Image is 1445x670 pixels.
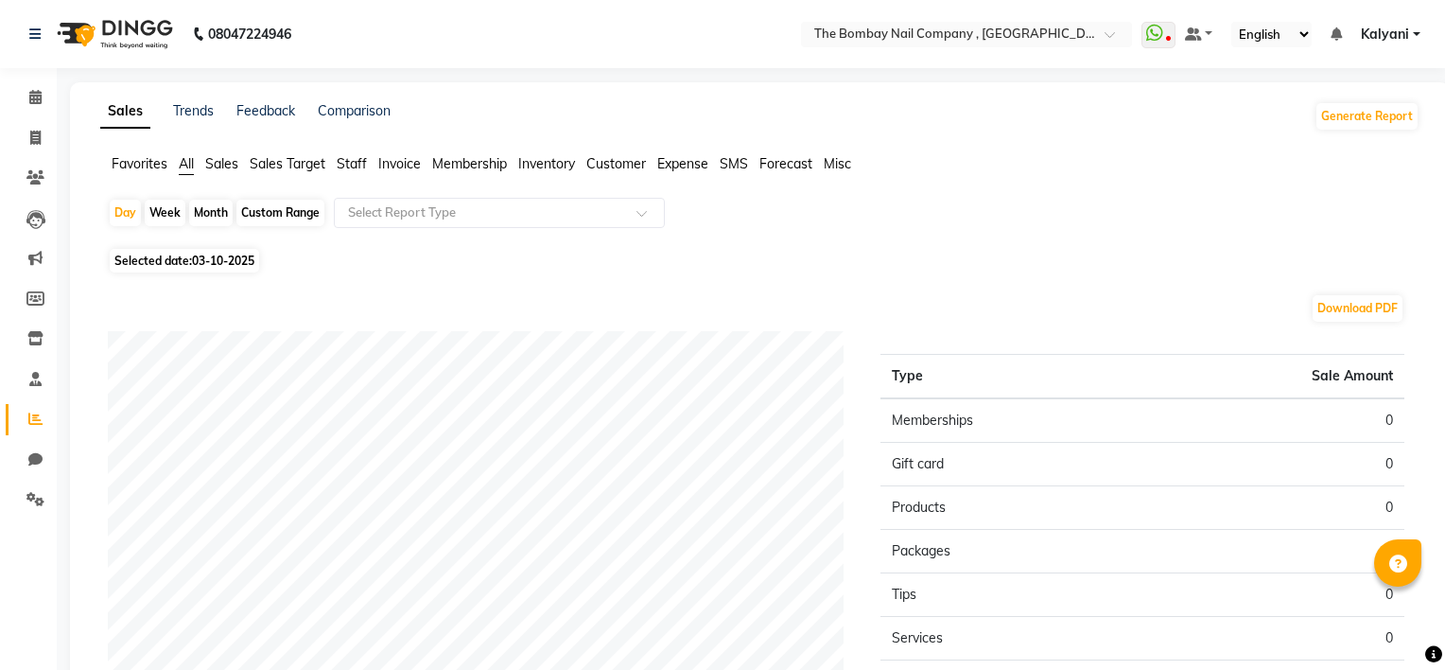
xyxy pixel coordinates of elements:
[657,155,708,172] span: Expense
[48,8,178,61] img: logo
[100,95,150,129] a: Sales
[179,155,194,172] span: All
[1142,443,1404,486] td: 0
[1142,398,1404,443] td: 0
[880,398,1142,443] td: Memberships
[720,155,748,172] span: SMS
[880,573,1142,617] td: Tips
[112,155,167,172] span: Favorites
[1142,530,1404,573] td: 0
[1366,594,1426,651] iframe: chat widget
[880,617,1142,661] td: Services
[824,155,851,172] span: Misc
[1142,355,1404,399] th: Sale Amount
[759,155,812,172] span: Forecast
[110,249,259,273] span: Selected date:
[518,155,575,172] span: Inventory
[205,155,238,172] span: Sales
[189,200,233,226] div: Month
[880,443,1142,486] td: Gift card
[192,254,254,268] span: 03-10-2025
[880,355,1142,399] th: Type
[1142,573,1404,617] td: 0
[337,155,367,172] span: Staff
[1361,25,1409,44] span: Kalyani
[1142,486,1404,530] td: 0
[110,200,141,226] div: Day
[1316,103,1418,130] button: Generate Report
[173,102,214,119] a: Trends
[318,102,391,119] a: Comparison
[1142,617,1404,661] td: 0
[236,102,295,119] a: Feedback
[586,155,646,172] span: Customer
[880,530,1142,573] td: Packages
[432,155,507,172] span: Membership
[145,200,185,226] div: Week
[1313,295,1402,322] button: Download PDF
[378,155,421,172] span: Invoice
[880,486,1142,530] td: Products
[208,8,291,61] b: 08047224946
[250,155,325,172] span: Sales Target
[236,200,324,226] div: Custom Range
